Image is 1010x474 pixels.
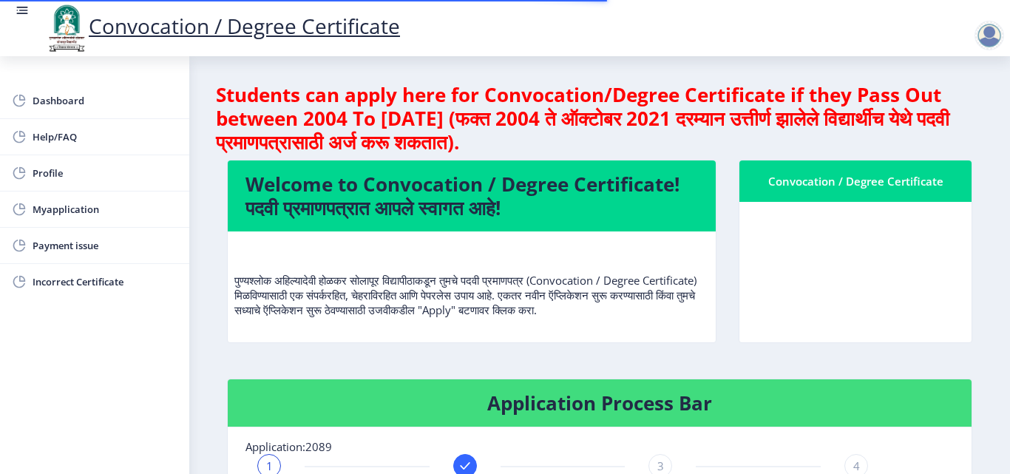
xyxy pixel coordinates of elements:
[853,458,860,473] span: 4
[33,128,177,146] span: Help/FAQ
[44,3,89,53] img: logo
[44,12,400,40] a: Convocation / Degree Certificate
[245,439,332,454] span: Application:2089
[33,92,177,109] span: Dashboard
[216,83,983,154] h4: Students can apply here for Convocation/Degree Certificate if they Pass Out between 2004 To [DATE...
[33,200,177,218] span: Myapplication
[33,237,177,254] span: Payment issue
[33,273,177,291] span: Incorrect Certificate
[657,458,664,473] span: 3
[266,458,273,473] span: 1
[245,391,954,415] h4: Application Process Bar
[245,172,698,220] h4: Welcome to Convocation / Degree Certificate! पदवी प्रमाणपत्रात आपले स्वागत आहे!
[234,243,709,317] p: पुण्यश्लोक अहिल्यादेवी होळकर सोलापूर विद्यापीठाकडून तुमचे पदवी प्रमाणपत्र (Convocation / Degree C...
[33,164,177,182] span: Profile
[757,172,954,190] div: Convocation / Degree Certificate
